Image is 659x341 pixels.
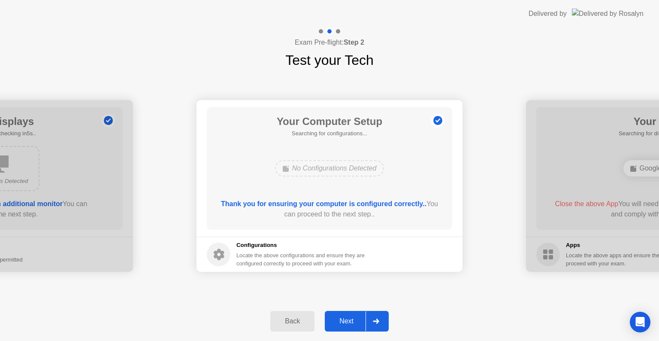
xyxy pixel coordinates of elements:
h5: Searching for configurations... [277,129,382,138]
button: Back [270,311,314,332]
div: Delivered by [529,9,567,19]
div: Locate the above configurations and ensure they are configured correctly to proceed with your exam. [236,251,366,268]
b: Step 2 [344,39,364,46]
h4: Exam Pre-flight: [295,37,364,48]
h5: Configurations [236,241,366,250]
div: No Configurations Detected [275,160,384,177]
img: Delivered by Rosalyn [572,9,644,18]
h1: Your Computer Setup [277,114,382,129]
div: Open Intercom Messenger [630,312,650,332]
div: You can proceed to the next step.. [219,199,440,219]
div: Back [273,317,312,325]
div: Next [327,317,366,325]
button: Next [325,311,389,332]
h1: Test your Tech [285,50,374,70]
b: Thank you for ensuring your computer is configured correctly.. [221,200,426,207]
